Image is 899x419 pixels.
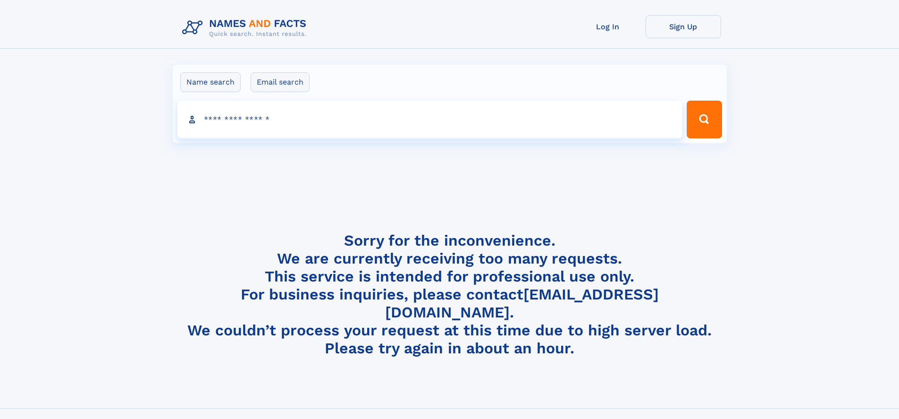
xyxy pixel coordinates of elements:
[177,101,683,138] input: search input
[251,72,310,92] label: Email search
[646,15,721,38] a: Sign Up
[570,15,646,38] a: Log In
[385,285,659,321] a: [EMAIL_ADDRESS][DOMAIN_NAME]
[178,15,314,41] img: Logo Names and Facts
[180,72,241,92] label: Name search
[178,231,721,358] h4: Sorry for the inconvenience. We are currently receiving too many requests. This service is intend...
[687,101,722,138] button: Search Button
